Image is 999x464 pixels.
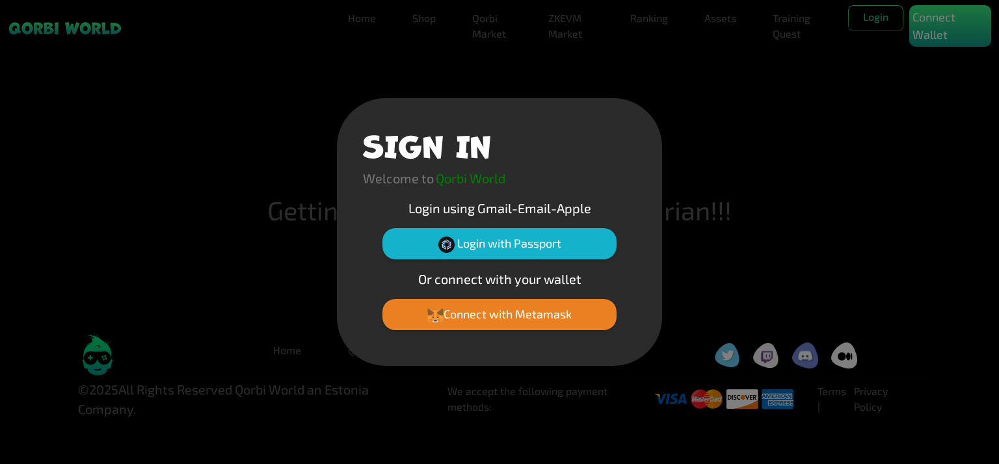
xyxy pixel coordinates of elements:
h1: SIGN IN [363,124,491,163]
p: Welcome to [363,168,434,188]
p: Login using Gmail-Email-Apple [363,198,636,218]
p: Or connect with your wallet [363,269,636,289]
p: Qorbi World [436,168,505,188]
img: Passport Logo [438,237,455,253]
button: Login with Passport [382,228,617,259]
button: Connect with Metamask [382,299,617,330]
